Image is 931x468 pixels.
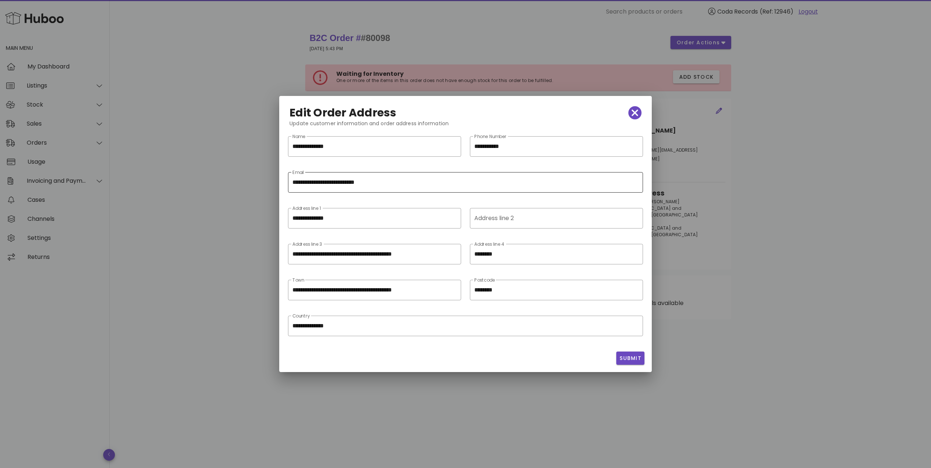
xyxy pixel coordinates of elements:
h2: Edit Order Address [289,107,397,119]
label: Address line 4 [474,242,505,247]
label: Phone Number [474,134,507,140]
label: Name [292,134,305,140]
label: Postcode [474,278,495,283]
label: Address line 1 [292,206,321,211]
label: Country [292,313,310,319]
label: Address line 3 [292,242,322,247]
div: Update customer information and order address information [284,119,647,133]
button: Submit [616,352,644,365]
label: Town [292,278,304,283]
span: Submit [619,354,642,362]
label: Email [292,170,304,175]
